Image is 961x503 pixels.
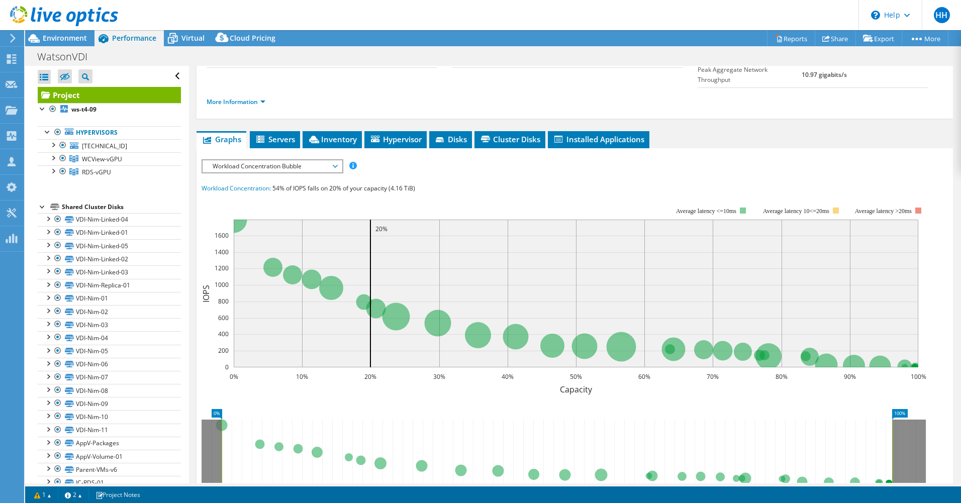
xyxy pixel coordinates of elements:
[560,384,593,395] text: Capacity
[38,126,181,139] a: Hypervisors
[181,33,205,43] span: Virtual
[369,134,422,144] span: Hypervisor
[38,279,181,292] a: VDI-Nim-Replica-01
[570,372,582,381] text: 50%
[255,134,295,144] span: Servers
[815,31,856,46] a: Share
[364,372,376,381] text: 20%
[902,31,948,46] a: More
[38,103,181,116] a: ws-t4-09
[202,134,241,144] span: Graphs
[38,292,181,305] a: VDI-Nim-01
[230,33,275,43] span: Cloud Pricing
[207,97,265,106] a: More Information
[855,31,902,46] a: Export
[38,165,181,178] a: RDS-vGPU
[62,201,181,213] div: Shared Cluster Disks
[82,168,111,176] span: RDS-vGPU
[202,184,271,192] span: Workload Concentration:
[71,105,97,114] b: ws-t4-09
[225,363,229,371] text: 0
[910,372,926,381] text: 100%
[82,155,122,163] span: WCView-vGPU
[43,33,87,43] span: Environment
[215,231,229,240] text: 1600
[112,33,156,43] span: Performance
[844,372,856,381] text: 90%
[215,264,229,272] text: 1200
[215,280,229,289] text: 1000
[38,397,181,410] a: VDI-Nim-09
[767,31,815,46] a: Reports
[38,318,181,331] a: VDI-Nim-03
[308,134,357,144] span: Inventory
[38,152,181,165] a: WCView-vGPU
[479,134,540,144] span: Cluster Disks
[33,51,103,62] h1: WatsonVDI
[218,297,229,306] text: 800
[38,345,181,358] a: VDI-Nim-05
[38,358,181,371] a: VDI-Nim-06
[802,70,847,79] b: 10.97 gigabits/s
[38,239,181,252] a: VDI-Nim-Linked-05
[707,372,719,381] text: 70%
[272,184,415,192] span: 54% of IOPS falls on 20% of your capacity (4.16 TiB)
[638,372,650,381] text: 60%
[763,208,829,215] tspan: Average latency 10<=20ms
[229,372,238,381] text: 0%
[38,213,181,226] a: VDI-Nim-Linked-04
[38,305,181,318] a: VDI-Nim-02
[38,384,181,397] a: VDI-Nim-08
[38,87,181,103] a: Project
[27,488,58,501] a: 1
[38,424,181,437] a: VDI-Nim-11
[201,284,212,302] text: IOPS
[215,248,229,256] text: 1400
[776,372,788,381] text: 80%
[553,134,644,144] span: Installed Applications
[208,160,337,172] span: Workload Concentration Bubble
[218,330,229,338] text: 400
[502,372,514,381] text: 40%
[38,331,181,344] a: VDI-Nim-04
[433,372,445,381] text: 30%
[58,488,89,501] a: 2
[38,139,181,152] a: [TECHNICAL_ID]
[82,142,127,150] span: [TECHNICAL_ID]
[375,225,388,233] text: 20%
[296,372,308,381] text: 10%
[38,437,181,450] a: AppV-Packages
[676,208,736,215] tspan: Average latency <=10ms
[38,226,181,239] a: VDI-Nim-Linked-01
[218,346,229,355] text: 200
[871,11,880,20] svg: \n
[38,252,181,265] a: VDI-Nim-Linked-02
[38,265,181,278] a: VDI-Nim-Linked-03
[88,488,147,501] a: Project Notes
[38,371,181,384] a: VDI-Nim-07
[855,208,912,215] text: Average latency >20ms
[218,314,229,322] text: 600
[434,134,467,144] span: Disks
[38,476,181,489] a: IC-RDS-01
[698,65,802,85] label: Peak Aggregate Network Throughput
[38,410,181,423] a: VDI-Nim-10
[38,450,181,463] a: AppV-Volume-01
[934,7,950,23] span: HH
[38,463,181,476] a: Parent-VMs-v6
